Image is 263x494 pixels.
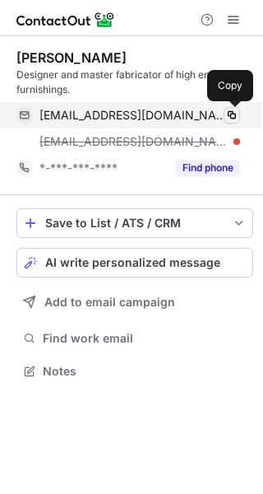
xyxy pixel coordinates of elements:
div: [PERSON_NAME] [16,49,127,66]
span: AI write personalized message [45,256,220,269]
div: Save to List / ATS / CRM [45,217,224,230]
button: Find work email [16,327,253,350]
span: Add to email campaign [44,296,175,309]
div: Designer and master fabricator of high end furnishings. [16,68,253,97]
img: ContactOut v5.3.10 [16,10,115,30]
button: Add to email campaign [16,287,253,317]
button: save-profile-one-click [16,208,253,238]
span: [EMAIL_ADDRESS][DOMAIN_NAME] [39,108,228,123]
span: Notes [43,364,247,379]
span: [EMAIL_ADDRESS][DOMAIN_NAME] [39,134,228,149]
button: Notes [16,360,253,383]
button: AI write personalized message [16,248,253,277]
span: Find work email [43,331,247,346]
button: Reveal Button [175,160,240,176]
